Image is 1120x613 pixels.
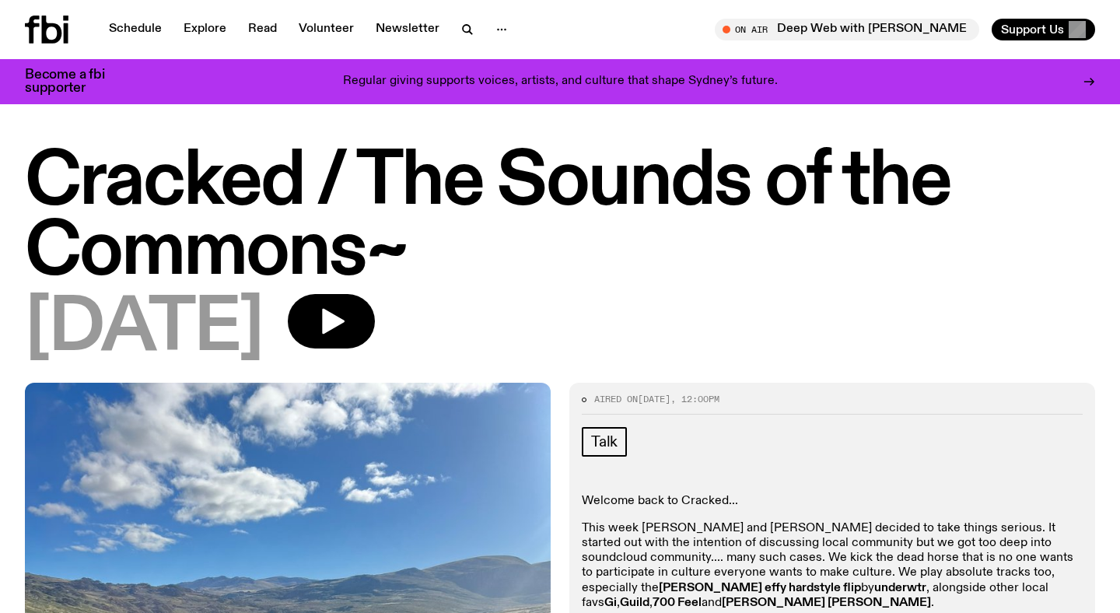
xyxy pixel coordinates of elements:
[25,68,124,95] h3: Become a fbi supporter
[874,582,926,594] strong: underwtr
[582,494,1083,509] p: Welcome back to Cracked...
[992,19,1095,40] button: Support Us
[174,19,236,40] a: Explore
[343,75,778,89] p: Regular giving supports voices, artists, and culture that shape Sydney’s future.
[582,427,627,457] a: Talk
[715,19,979,40] button: On AirDeep Web with [PERSON_NAME]
[604,597,617,609] strong: Gi
[289,19,363,40] a: Volunteer
[25,148,1095,288] h1: Cracked / The Sounds of the Commons~
[25,294,263,364] span: [DATE]
[591,433,618,450] span: Talk
[659,582,861,594] strong: [PERSON_NAME] effy hardstyle flip
[653,597,702,609] strong: 700 Feel
[100,19,171,40] a: Schedule
[722,597,931,609] strong: [PERSON_NAME] [PERSON_NAME]
[594,393,638,405] span: Aired on
[582,521,1083,611] p: This week [PERSON_NAME] and [PERSON_NAME] decided to take things serious. It started out with the...
[638,393,670,405] span: [DATE]
[1001,23,1064,37] span: Support Us
[670,393,719,405] span: , 12:00pm
[366,19,449,40] a: Newsletter
[239,19,286,40] a: Read
[620,597,649,609] strong: Guild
